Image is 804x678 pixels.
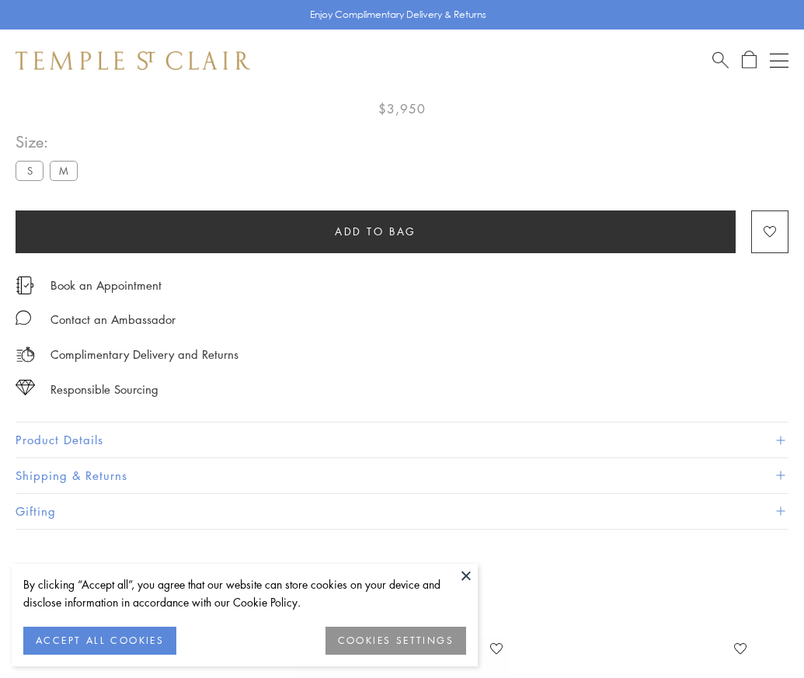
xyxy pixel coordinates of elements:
button: Shipping & Returns [16,458,788,493]
img: icon_appointment.svg [16,276,34,294]
button: ACCEPT ALL COOKIES [23,627,176,655]
a: Open Shopping Bag [742,50,757,70]
img: icon_delivery.svg [16,345,35,364]
button: Open navigation [770,51,788,70]
button: Add to bag [16,210,736,253]
label: M [50,161,78,180]
img: icon_sourcing.svg [16,380,35,395]
p: Complimentary Delivery and Returns [50,345,238,364]
div: Responsible Sourcing [50,380,158,399]
span: Add to bag [335,223,416,240]
img: MessageIcon-01_2.svg [16,310,31,325]
span: $3,950 [378,99,426,119]
p: Enjoy Complimentary Delivery & Returns [310,7,486,23]
button: COOKIES SETTINGS [325,627,466,655]
a: Book an Appointment [50,276,162,294]
div: By clicking “Accept all”, you agree that our website can store cookies on your device and disclos... [23,575,466,611]
button: Product Details [16,422,788,457]
a: Search [712,50,729,70]
img: Temple St. Clair [16,51,250,70]
div: Contact an Ambassador [50,310,176,329]
button: Gifting [16,494,788,529]
span: Size: [16,129,84,155]
label: S [16,161,44,180]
